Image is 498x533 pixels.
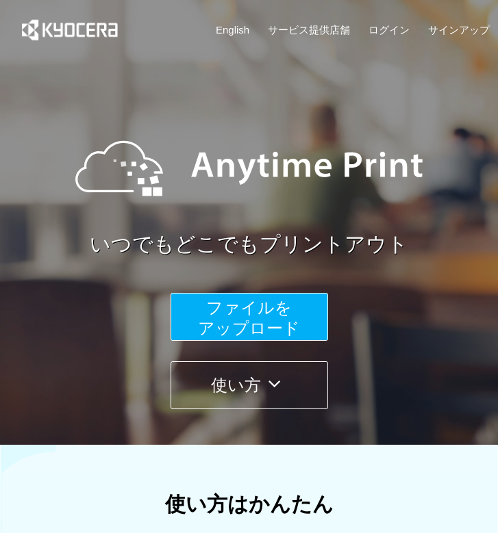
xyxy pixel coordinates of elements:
a: サインアップ [428,23,490,37]
span: ファイルを ​​アップロード [198,298,300,337]
a: サービス提供店舗 [268,23,350,37]
button: 使い方 [171,361,328,409]
button: ファイルを​​アップロード [171,293,328,341]
a: ログイン [369,23,410,37]
a: English [216,23,249,37]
